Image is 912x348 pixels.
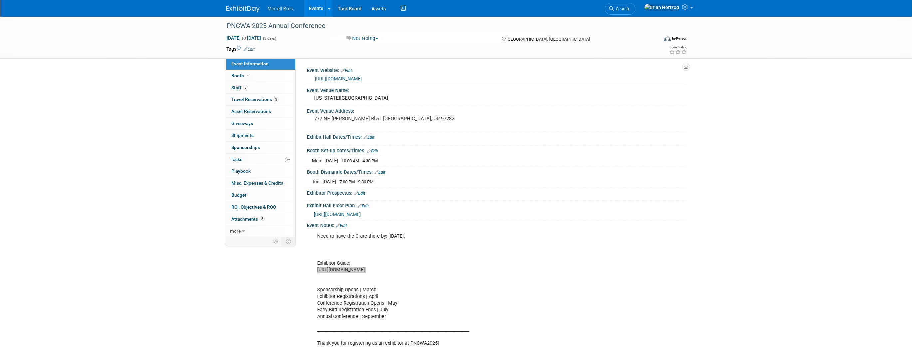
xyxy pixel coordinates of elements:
[307,201,686,209] div: Exhibit Hall Floor Plan:
[282,237,296,246] td: Toggle Event Tabs
[226,177,295,189] a: Misc. Expenses & Credits
[231,157,242,162] span: Tasks
[312,93,681,103] div: [US_STATE][GEOGRAPHIC_DATA]
[325,157,338,164] td: [DATE]
[243,85,248,90] span: 5
[226,225,295,237] a: more
[354,191,365,196] a: Edit
[230,228,241,234] span: more
[344,35,381,42] button: Not Going
[226,46,255,52] td: Tags
[231,61,269,66] span: Event Information
[669,46,687,49] div: Event Rating
[226,70,295,82] a: Booth
[231,192,246,198] span: Budget
[507,37,590,42] span: [GEOGRAPHIC_DATA], [GEOGRAPHIC_DATA]
[231,145,260,150] span: Sponsorships
[260,216,265,221] span: 5
[307,65,686,74] div: Event Website:
[340,179,373,184] span: 7:00 PM - 9:30 PM
[307,106,686,114] div: Event Venue Address:
[231,109,271,114] span: Asset Reservations
[231,121,253,126] span: Giveaways
[307,132,686,141] div: Exhibit Hall Dates/Times:
[231,85,248,90] span: Staff
[226,189,295,201] a: Budget
[226,154,295,165] a: Tasks
[241,35,247,41] span: to
[274,97,279,102] span: 3
[226,165,295,177] a: Playbook
[336,223,347,228] a: Edit
[307,220,686,229] div: Event Notes:
[226,142,295,153] a: Sponsorships
[342,158,378,163] span: 10:00 AM - 4:30 PM
[314,116,457,122] pre: 777 NE [PERSON_NAME] Blvd. [GEOGRAPHIC_DATA], OR 97232
[226,82,295,94] a: Staff5
[226,106,295,117] a: Asset Reservations
[367,149,378,153] a: Edit
[244,47,255,52] a: Edit
[664,36,671,41] img: Format-Inperson.png
[231,180,283,186] span: Misc. Expenses & Credits
[224,20,648,32] div: PNCWA 2025 Annual Conference
[314,212,361,217] a: [URL][DOMAIN_NAME]
[605,3,635,15] a: Search
[307,85,686,94] div: Event Venue Name:
[262,36,276,41] span: (3 days)
[226,130,295,141] a: Shipments
[247,74,250,77] i: Booth reservation complete
[315,76,362,81] a: [URL][DOMAIN_NAME]
[312,178,323,185] td: Tue.
[307,167,686,176] div: Booth Dismantle Dates/Times:
[307,146,686,154] div: Booth Set-up Dates/Times:
[226,6,260,12] img: ExhibitDay
[363,135,374,140] a: Edit
[323,178,336,185] td: [DATE]
[644,4,679,11] img: Brian Hertzog
[268,6,294,11] span: Merrell Bros.
[672,36,687,41] div: In-Person
[619,35,687,45] div: Event Format
[374,170,385,175] a: Edit
[226,35,261,41] span: [DATE] [DATE]
[312,157,325,164] td: Mon.
[341,68,352,73] a: Edit
[226,58,295,70] a: Event Information
[231,73,252,78] span: Booth
[226,118,295,129] a: Giveaways
[307,188,686,197] div: Exhibitor Prospectus:
[231,204,276,210] span: ROI, Objectives & ROO
[226,94,295,105] a: Travel Reservations3
[231,216,265,222] span: Attachments
[231,97,279,102] span: Travel Reservations
[231,168,251,174] span: Playbook
[270,237,282,246] td: Personalize Event Tab Strip
[226,201,295,213] a: ROI, Objectives & ROO
[358,204,369,208] a: Edit
[226,213,295,225] a: Attachments5
[231,133,254,138] span: Shipments
[614,6,629,11] span: Search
